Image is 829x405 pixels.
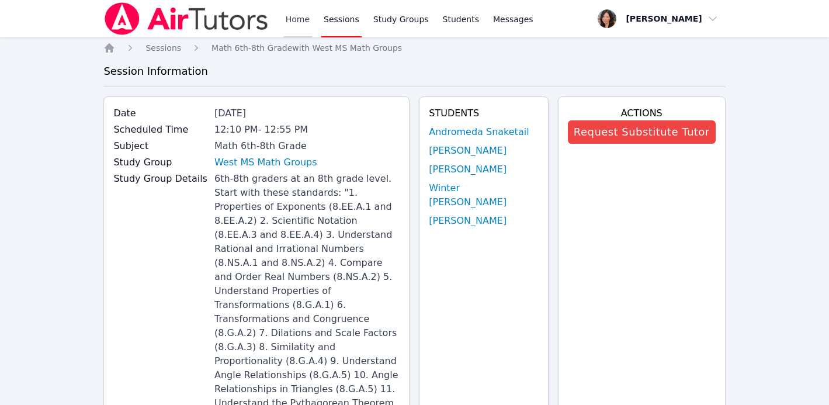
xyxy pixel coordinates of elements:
[214,155,317,169] a: West MS Math Groups
[568,106,716,120] h4: Actions
[211,43,402,53] span: Math 6th-8th Grade with West MS Math Groups
[103,42,725,54] nav: Breadcrumb
[214,106,400,120] div: [DATE]
[429,144,507,158] a: [PERSON_NAME]
[113,155,207,169] label: Study Group
[429,106,539,120] h4: Students
[103,2,269,35] img: Air Tutors
[103,63,725,79] h3: Session Information
[214,123,400,137] div: 12:10 PM - 12:55 PM
[429,162,507,176] a: [PERSON_NAME]
[429,125,529,139] a: Andromeda Snaketail
[113,123,207,137] label: Scheduled Time
[145,42,181,54] a: Sessions
[429,181,539,209] a: Winter [PERSON_NAME]
[568,120,716,144] button: Request Substitute Tutor
[113,139,207,153] label: Subject
[113,106,207,120] label: Date
[145,43,181,53] span: Sessions
[493,13,533,25] span: Messages
[211,42,402,54] a: Math 6th-8th Gradewith West MS Math Groups
[429,214,507,228] a: [PERSON_NAME]
[113,172,207,186] label: Study Group Details
[214,139,400,153] div: Math 6th-8th Grade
